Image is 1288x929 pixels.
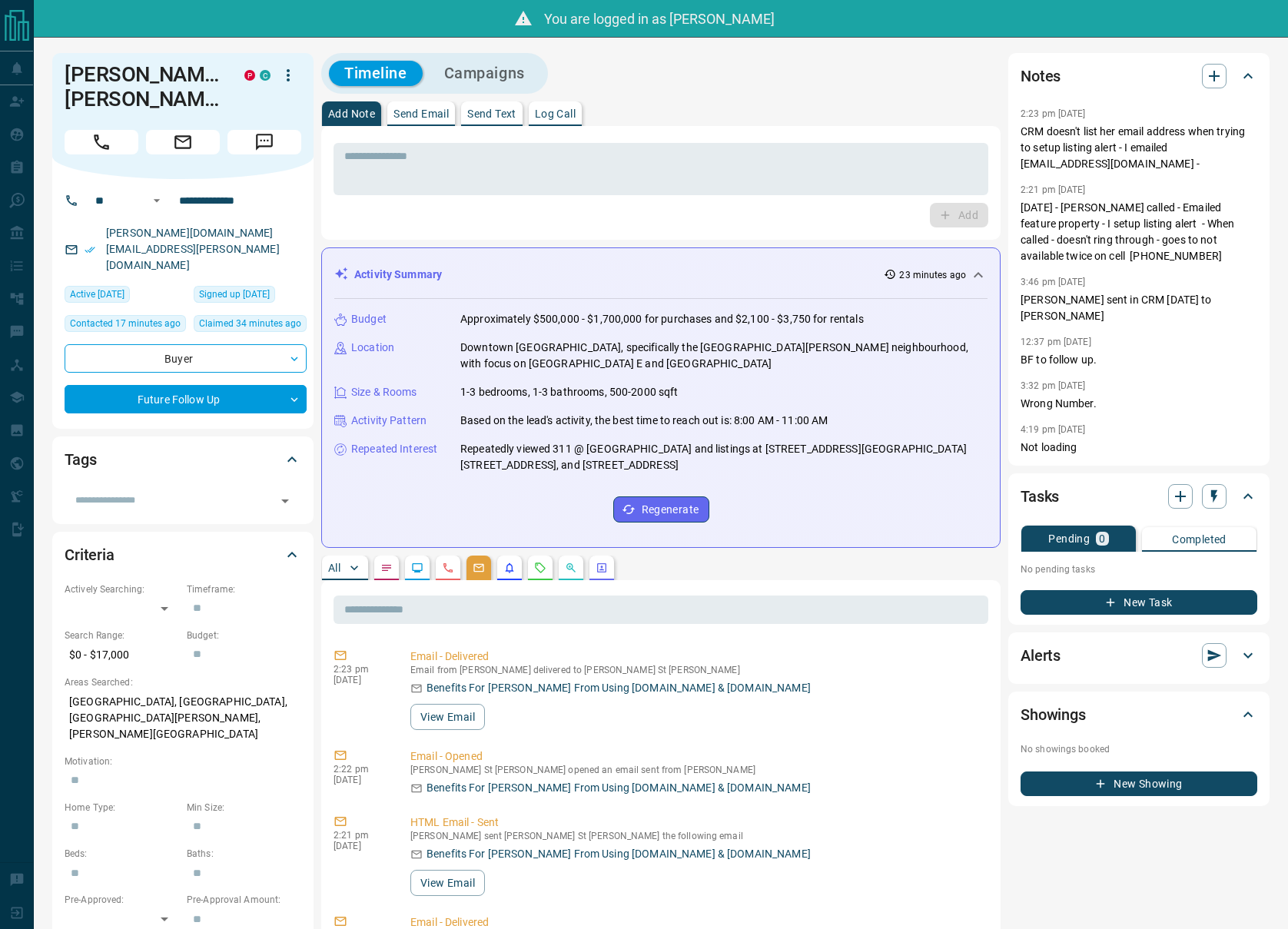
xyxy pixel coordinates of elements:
div: Tags [65,441,301,478]
p: [PERSON_NAME] sent in CRM [DATE] to [PERSON_NAME] [1021,292,1257,324]
p: 3:46 pm [DATE] [1021,277,1086,287]
p: Approximately $500,000 - $1,700,000 for purchases and $2,100 - $3,750 for rentals [460,311,864,327]
p: Add Note [328,108,375,119]
p: Beds: [65,847,179,861]
svg: Lead Browsing Activity [411,562,423,574]
p: Email - Opened [410,748,982,765]
span: Email [146,130,220,154]
div: Alerts [1021,637,1257,674]
div: Notes [1021,58,1257,95]
span: Contacted 17 minutes ago [70,316,181,331]
p: Repeatedly viewed 311 @ [GEOGRAPHIC_DATA] and listings at [STREET_ADDRESS][GEOGRAPHIC_DATA][STREE... [460,441,988,473]
p: Areas Searched: [65,675,301,689]
button: Open [274,490,296,512]
p: Actively Searching: [65,582,179,596]
p: Wrong Number. [1021,396,1257,412]
h2: Tags [65,447,96,472]
div: Mon Oct 13 2025 [65,286,186,307]
p: 12:37 pm [DATE] [1021,337,1091,347]
span: Call [65,130,138,154]
h1: [PERSON_NAME] [PERSON_NAME] [65,62,221,111]
svg: Opportunities [565,562,577,574]
div: Wed Oct 15 2025 [194,315,307,337]
h2: Showings [1021,702,1086,727]
button: View Email [410,870,485,896]
p: Completed [1172,534,1227,545]
div: property.ca [244,70,255,81]
svg: Requests [534,562,546,574]
button: View Email [410,704,485,730]
span: Signed up [DATE] [199,287,270,302]
p: [DATE] [334,775,387,785]
p: Pre-Approval Amount: [187,893,301,907]
p: 3:32 pm [DATE] [1021,380,1086,391]
p: Log Call [535,108,576,119]
p: Activity Pattern [351,413,427,429]
p: 2:23 pm [334,664,387,675]
h2: Alerts [1021,643,1061,668]
button: Regenerate [613,496,709,523]
p: Send Text [467,108,516,119]
p: 1-3 bedrooms, 1-3 bathrooms, 500-2000 sqft [460,384,679,400]
button: New Showing [1021,771,1257,796]
p: 2:21 pm [DATE] [1021,184,1086,195]
p: Budget: [187,629,301,642]
p: Size & Rooms [351,384,417,400]
p: [DATE] - [PERSON_NAME] called - Emailed feature property - I setup listing alert - When called - ... [1021,200,1257,264]
p: All [328,562,340,573]
div: Tasks [1021,478,1257,515]
p: Email - Delivered [410,649,982,665]
div: Criteria [65,536,301,573]
p: Motivation: [65,755,301,768]
p: Home Type: [65,801,179,815]
p: 2:21 pm [334,830,387,841]
p: Benefits For [PERSON_NAME] From Using [DOMAIN_NAME] & [DOMAIN_NAME] [427,680,811,696]
p: HTML Email - Sent [410,815,982,831]
div: Fri Oct 20 2023 [194,286,307,307]
h2: Tasks [1021,484,1059,509]
p: [GEOGRAPHIC_DATA], [GEOGRAPHIC_DATA], [GEOGRAPHIC_DATA][PERSON_NAME], [PERSON_NAME][GEOGRAPHIC_DATA] [65,689,301,747]
div: Wed Oct 15 2025 [65,315,186,337]
p: 2:22 pm [334,764,387,775]
span: Message [227,130,301,154]
p: Pending [1048,533,1090,544]
p: No pending tasks [1021,558,1257,581]
p: No showings booked [1021,742,1257,756]
p: Pre-Approved: [65,893,179,907]
p: Timeframe: [187,582,301,596]
span: You are logged in as [PERSON_NAME] [544,11,775,27]
p: $0 - $17,000 [65,642,179,668]
p: Not loading [1021,440,1257,456]
div: Buyer [65,344,307,373]
p: Min Size: [187,801,301,815]
svg: Listing Alerts [503,562,516,574]
a: [PERSON_NAME][DOMAIN_NAME][EMAIL_ADDRESS][PERSON_NAME][DOMAIN_NAME] [106,227,280,271]
p: Budget [351,311,387,327]
p: Downtown [GEOGRAPHIC_DATA], specifically the [GEOGRAPHIC_DATA][PERSON_NAME] neighbourhood, with f... [460,340,988,372]
p: Repeated Interest [351,441,437,457]
span: Active [DATE] [70,287,124,302]
p: 0 [1099,533,1105,544]
p: Send Email [393,108,449,119]
span: Claimed 34 minutes ago [199,316,301,331]
div: Activity Summary23 minutes ago [334,260,988,289]
button: New Task [1021,590,1257,615]
svg: Emails [473,562,485,574]
p: Location [351,340,394,356]
p: Email from [PERSON_NAME] delivered to [PERSON_NAME] St [PERSON_NAME] [410,665,982,675]
button: Open [148,191,166,210]
p: 4:19 pm [DATE] [1021,424,1086,435]
button: Campaigns [429,61,540,86]
p: Based on the lead's activity, the best time to reach out is: 8:00 AM - 11:00 AM [460,413,828,429]
h2: Notes [1021,64,1061,88]
div: Future Follow Up [65,385,307,413]
div: Showings [1021,696,1257,733]
p: 2:23 pm [DATE] [1021,108,1086,119]
p: Activity Summary [354,267,442,283]
p: CRM doesn't list her email address when trying to setup listing alert - I emailed [EMAIL_ADDRESS]... [1021,124,1257,172]
p: [PERSON_NAME] St [PERSON_NAME] opened an email sent from [PERSON_NAME] [410,765,982,775]
p: [DATE] [334,675,387,685]
button: Timeline [329,61,423,86]
p: 23 minutes ago [899,268,966,282]
svg: Calls [442,562,454,574]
